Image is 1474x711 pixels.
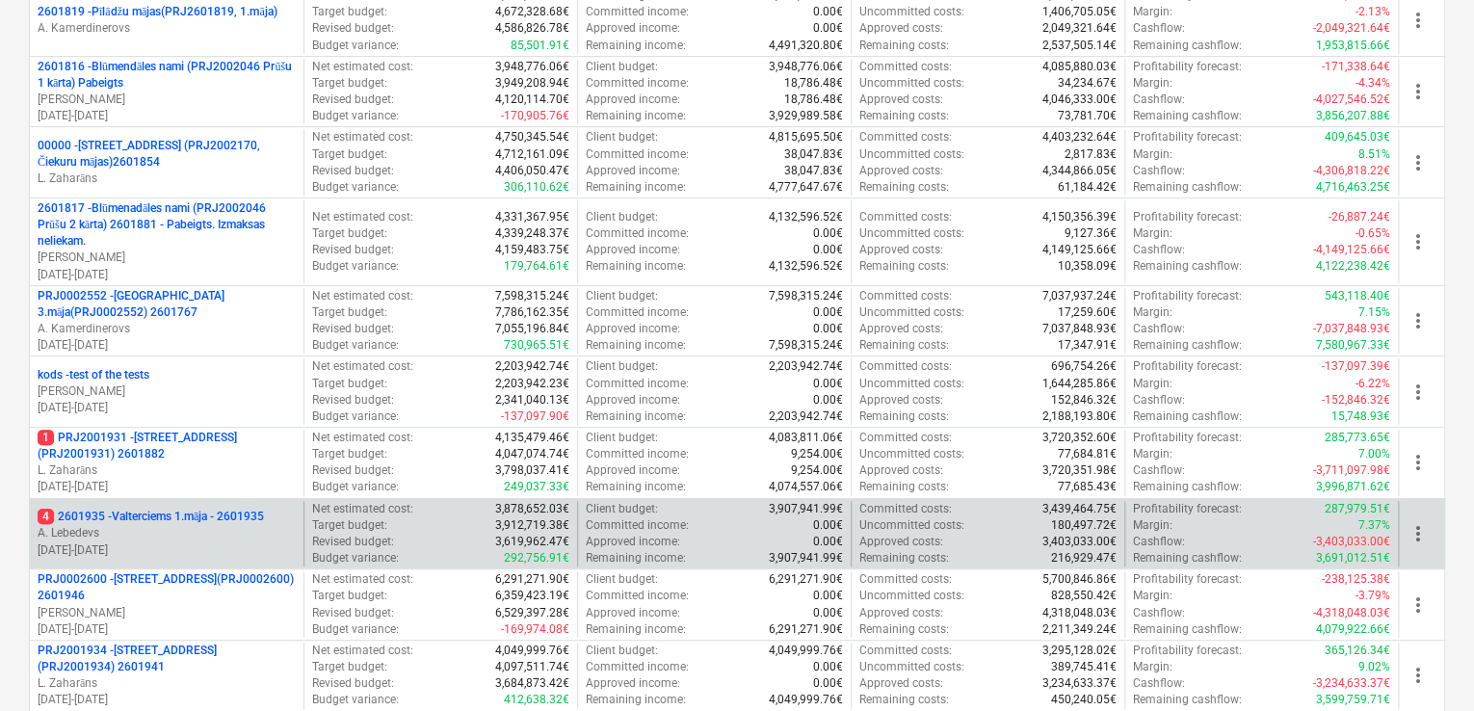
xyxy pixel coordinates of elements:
[312,571,413,588] p: Net estimated cost :
[38,321,296,337] p: A. Kamerdinerovs
[586,59,658,75] p: Client budget :
[859,75,964,92] p: Uncommitted costs :
[586,209,658,225] p: Client budget :
[1058,75,1117,92] p: 34,234.67€
[1058,479,1117,495] p: 77,685.43€
[38,643,296,709] div: PRJ2001934 -[STREET_ADDRESS] (PRJ2001934) 2601941L. Zaharāns[DATE]-[DATE]
[769,408,843,425] p: 2,203,942.74€
[38,59,296,92] p: 2601816 - Blūmendāles nami (PRJ2002046 Prūšu 1 kārta) Pabeigts
[38,337,296,354] p: [DATE] - [DATE]
[1313,92,1390,108] p: -4,027,546.52€
[1042,92,1117,108] p: 4,046,333.00€
[813,20,843,37] p: 0.00€
[1042,408,1117,425] p: 2,188,193.80€
[859,242,943,258] p: Approved costs :
[312,392,394,408] p: Revised budget :
[859,163,943,179] p: Approved costs :
[1325,288,1390,304] p: 543,118.40€
[586,304,689,321] p: Committed income :
[784,92,843,108] p: 18,786.48€
[586,225,689,242] p: Committed income :
[1133,430,1242,446] p: Profitability forecast :
[859,358,952,375] p: Committed costs :
[1058,446,1117,462] p: 77,684.81€
[1042,288,1117,304] p: 7,037,937.24€
[38,200,296,283] div: 2601817 -Blūmenadāles nami (PRJ2002046 Prūšu 2 kārta) 2601881 - Pabeigts. Izmaksas neliekam.[PERS...
[586,38,686,54] p: Remaining income :
[859,550,949,566] p: Remaining costs :
[1313,163,1390,179] p: -4,306,818.22€
[38,20,296,37] p: A. Kamerdinerovs
[586,242,680,258] p: Approved income :
[769,550,843,566] p: 3,907,941.99€
[38,367,149,383] p: kods - test of the tests
[859,479,949,495] p: Remaining costs :
[312,38,399,54] p: Budget variance :
[1407,230,1430,253] span: more_vert
[859,209,952,225] p: Committed costs :
[1133,163,1185,179] p: Cashflow :
[859,462,943,479] p: Approved costs :
[1133,446,1172,462] p: Margin :
[1325,430,1390,446] p: 285,773.65€
[495,92,569,108] p: 4,120,114.70€
[1042,462,1117,479] p: 3,720,351.98€
[813,376,843,392] p: 0.00€
[1358,446,1390,462] p: 7.00%
[1042,321,1117,337] p: 7,037,848.93€
[495,376,569,392] p: 2,203,942.23€
[38,171,296,187] p: L. Zaharāns
[1058,108,1117,124] p: 73,781.70€
[1133,517,1172,534] p: Margin :
[1322,392,1390,408] p: -152,846.32€
[38,571,296,638] div: PRJ0002600 -[STREET_ADDRESS](PRJ0002600) 2601946[PERSON_NAME][DATE]-[DATE]
[495,358,569,375] p: 2,203,942.74€
[1051,517,1117,534] p: 180,497.72€
[1042,129,1117,145] p: 4,403,232.64€
[1133,129,1242,145] p: Profitability forecast :
[859,430,952,446] p: Committed costs :
[1042,38,1117,54] p: 2,537,505.14€
[1133,225,1172,242] p: Margin :
[1042,242,1117,258] p: 4,149,125.66€
[1407,593,1430,617] span: more_vert
[495,517,569,534] p: 3,912,719.38€
[38,430,54,445] span: 1
[38,462,296,479] p: L. Zaharāns
[586,146,689,163] p: Committed income :
[504,337,569,354] p: 730,965.51€
[859,501,952,517] p: Committed costs :
[859,179,949,196] p: Remaining costs :
[495,462,569,479] p: 3,798,037.41€
[1065,146,1117,163] p: 2,817.83€
[1133,479,1242,495] p: Remaining cashflow :
[1133,550,1242,566] p: Remaining cashflow :
[312,376,387,392] p: Target budget :
[495,163,569,179] p: 4,406,050.47€
[586,288,658,304] p: Client budget :
[1407,451,1430,474] span: more_vert
[495,129,569,145] p: 4,750,345.54€
[38,400,296,416] p: [DATE] - [DATE]
[813,392,843,408] p: 0.00€
[495,20,569,37] p: 4,586,826.78€
[495,392,569,408] p: 2,341,040.13€
[1042,501,1117,517] p: 3,439,464.75€
[859,446,964,462] p: Uncommitted costs :
[38,4,296,37] div: 2601819 -Pīlādžu mājas(PRJ2601819, 1.māja)A. Kamerdinerovs
[1316,179,1390,196] p: 4,716,463.25€
[586,550,686,566] p: Remaining income :
[38,542,296,559] p: [DATE] - [DATE]
[1356,225,1390,242] p: -0.65%
[813,321,843,337] p: 0.00€
[1322,358,1390,375] p: -137,097.39€
[859,408,949,425] p: Remaining costs :
[791,462,843,479] p: 9,254.00€
[495,288,569,304] p: 7,598,315.24€
[791,446,843,462] p: 9,254.00€
[312,446,387,462] p: Target budget :
[38,571,296,604] p: PRJ0002600 - [STREET_ADDRESS](PRJ0002600) 2601946
[1322,59,1390,75] p: -171,338.64€
[38,675,296,692] p: L. Zaharāns
[1058,337,1117,354] p: 17,347.91€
